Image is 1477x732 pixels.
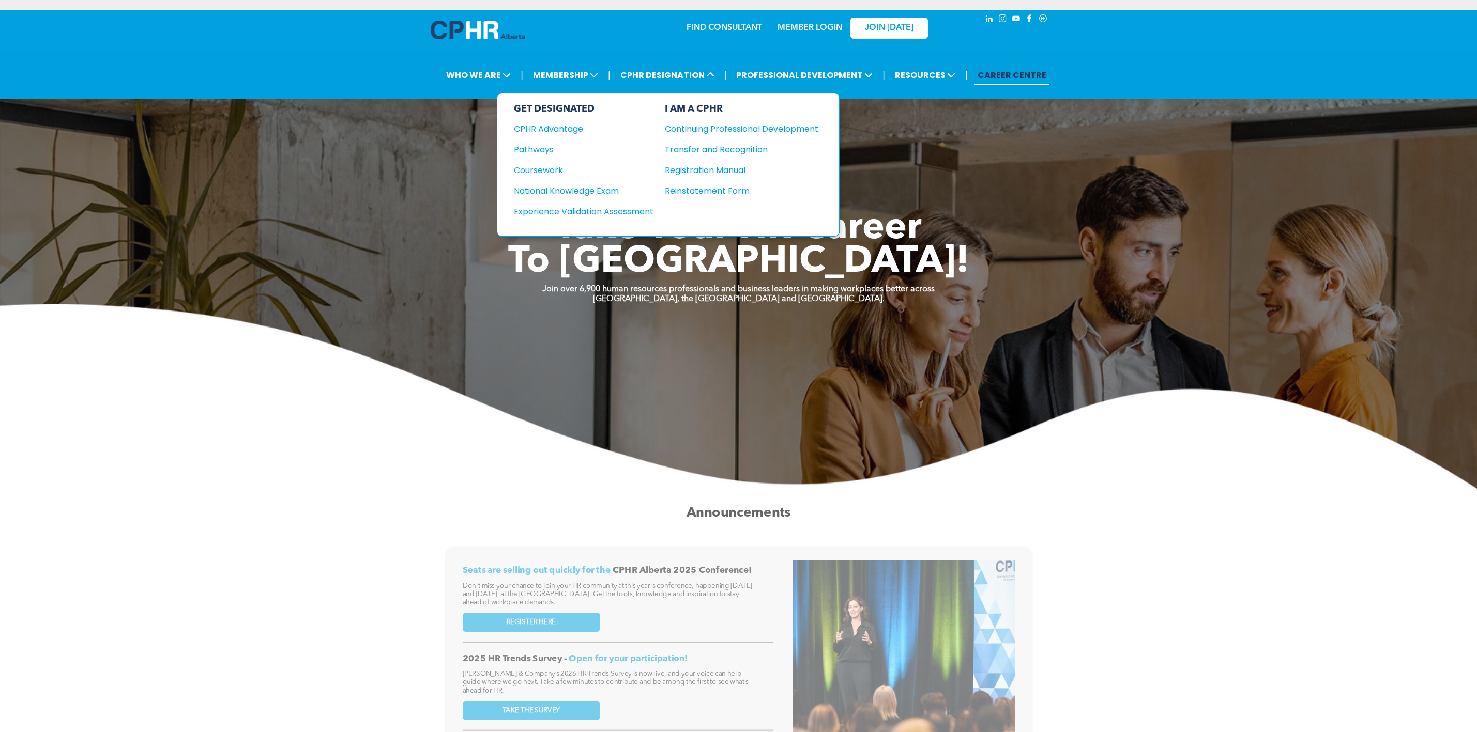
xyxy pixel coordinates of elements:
[463,566,611,575] span: Seats are selling out quickly for the
[997,13,1009,27] a: instagram
[514,122,639,135] div: CPHR Advantage
[530,66,601,85] span: MEMBERSHIP
[687,24,762,32] a: FIND CONSULTANT
[608,65,611,86] li: |
[514,184,639,197] div: National Knowledge Exam
[443,66,514,85] span: WHO WE ARE
[850,18,928,39] a: JOIN [DATE]
[974,66,1049,85] a: CAREER CENTRE
[514,184,653,197] a: National Knowledge Exam
[463,654,567,663] span: 2025 HR Trends Survey -
[514,164,639,177] div: Coursework
[665,143,818,156] a: Transfer and Recognition
[514,143,639,156] div: Pathways
[665,143,803,156] div: Transfer and Recognition
[431,21,525,39] img: A blue and white logo for cp alberta
[892,66,958,85] span: RESOURCES
[882,65,885,86] li: |
[514,122,653,135] a: CPHR Advantage
[687,506,791,520] span: Announcements
[724,65,727,86] li: |
[507,618,556,626] span: REGISTER HERE
[778,24,842,32] a: MEMBER LOGIN
[1038,13,1049,27] a: Social network
[1024,13,1036,27] a: facebook
[617,66,718,85] span: CPHR DESIGNATION
[665,164,803,177] div: Registration Manual
[665,103,818,115] div: I AM A CPHR
[733,66,876,85] span: PROFESSIONAL DEVELOPMENT
[665,184,818,197] a: Reinstatement Form
[593,295,885,303] strong: [GEOGRAPHIC_DATA], the [GEOGRAPHIC_DATA] and [GEOGRAPHIC_DATA].
[514,103,653,115] div: GET DESIGNATED
[521,65,523,86] li: |
[984,13,995,27] a: linkedin
[463,700,600,720] a: TAKE THE SURVEY
[569,654,688,663] span: Open for your participation!
[514,164,653,177] a: Coursework
[613,566,752,575] span: CPHR Alberta 2025 Conference!
[665,122,818,135] a: Continuing Professional Development
[665,122,803,135] div: Continuing Professional Development
[463,582,753,606] span: Don't miss your chance to join your HR community at this year's conference, happening [DATE] and ...
[965,65,968,86] li: |
[514,205,653,218] a: Experience Validation Assessment
[514,143,653,156] a: Pathways
[463,613,600,632] a: REGISTER HERE
[503,706,560,714] span: TAKE THE SURVEY
[514,205,639,218] div: Experience Validation Assessment
[1011,13,1022,27] a: youtube
[865,23,913,33] span: JOIN [DATE]
[542,285,935,293] strong: Join over 6,900 human resources professionals and business leaders in making workplaces better ac...
[463,671,749,694] span: [PERSON_NAME] & Company’s 2026 HR Trends Survey is now live, and your voice can help guide where ...
[665,184,803,197] div: Reinstatement Form
[665,164,818,177] a: Registration Manual
[508,244,969,281] span: To [GEOGRAPHIC_DATA]!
